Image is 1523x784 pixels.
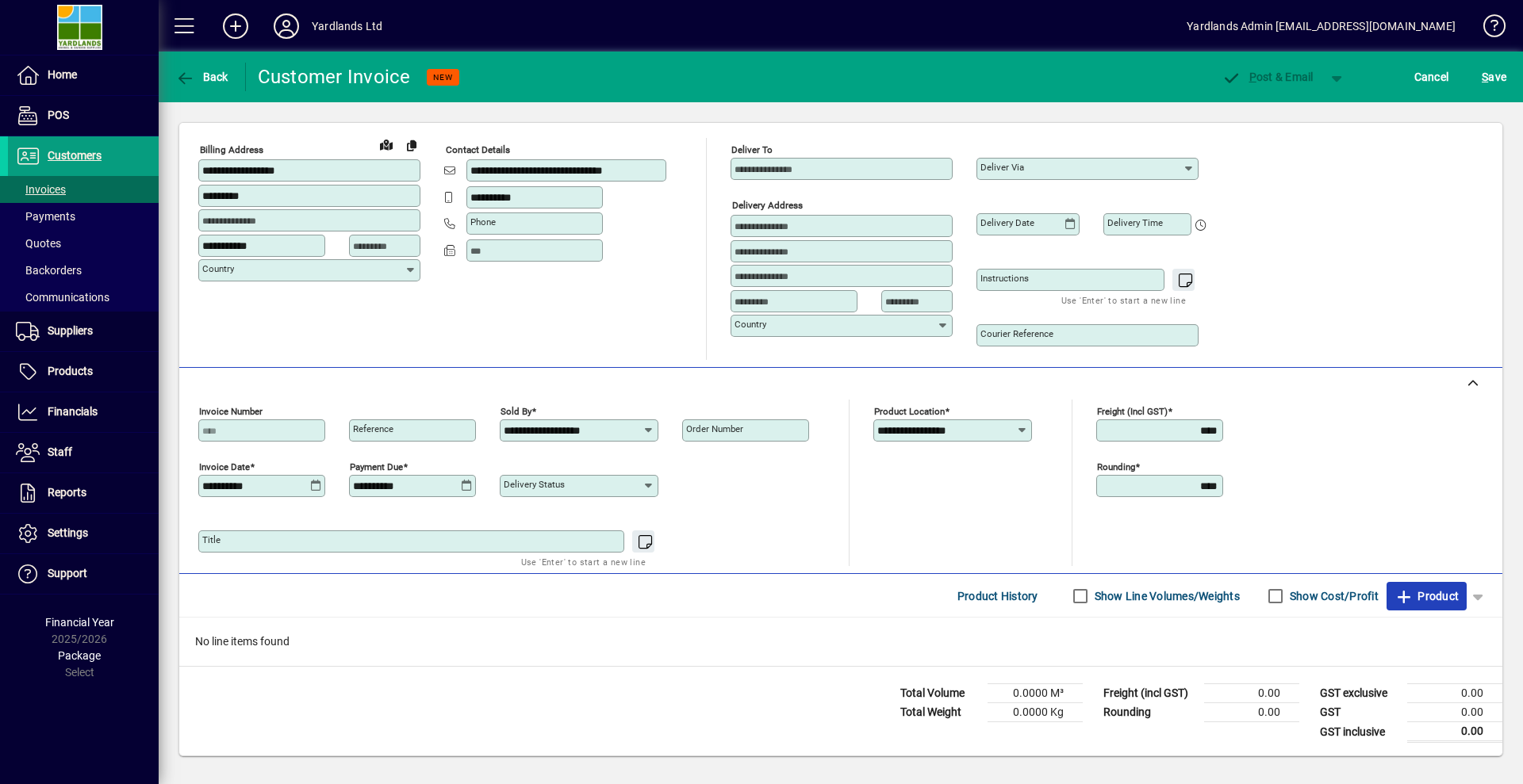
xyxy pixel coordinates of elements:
[48,526,88,539] span: Settings
[874,406,945,417] mat-label: Product location
[399,132,424,158] button: Copy to Delivery address
[521,553,646,571] mat-hint: Use 'Enter' to start a new line
[48,109,69,121] span: POS
[1249,71,1256,83] span: P
[686,423,743,434] mat-label: Order number
[1394,583,1459,609] span: Product
[261,12,312,40] button: Profile
[199,406,263,417] mat-label: Invoice number
[8,473,159,513] a: Reports
[988,684,1083,703] td: 0.0000 M³
[350,461,403,472] mat-label: Payment due
[175,71,228,83] span: Back
[1097,406,1168,417] mat-label: Freight (incl GST)
[1204,703,1299,722] td: 0.00
[1061,291,1186,309] mat-hint: Use 'Enter' to start a new line
[1095,703,1204,722] td: Rounding
[1387,582,1467,610] button: Product
[8,554,159,594] a: Support
[8,230,159,257] a: Quotes
[58,649,101,662] span: Package
[980,328,1053,339] mat-label: Courier Reference
[202,534,221,545] mat-label: Title
[980,273,1029,284] mat-label: Instructions
[199,461,250,472] mat-label: Invoice date
[171,63,232,91] button: Back
[1214,63,1322,91] button: Post & Email
[433,72,453,82] span: NEW
[892,684,988,703] td: Total Volume
[258,64,411,90] div: Customer Invoice
[1482,64,1506,90] span: ave
[1312,722,1407,742] td: GST inclusive
[470,216,496,228] mat-label: Phone
[1407,684,1502,703] td: 0.00
[202,263,234,274] mat-label: Country
[16,291,109,304] span: Communications
[8,96,159,136] a: POS
[159,63,246,91] app-page-header-button: Back
[1478,63,1510,91] button: Save
[16,183,66,196] span: Invoices
[980,217,1034,228] mat-label: Delivery date
[1312,703,1407,722] td: GST
[8,352,159,392] a: Products
[1222,71,1314,83] span: ost & Email
[980,162,1024,173] mat-label: Deliver via
[1407,703,1502,722] td: 0.00
[48,486,86,499] span: Reports
[735,319,766,330] mat-label: Country
[504,479,565,490] mat-label: Delivery status
[8,284,159,311] a: Communications
[374,132,399,157] a: View on map
[210,12,261,40] button: Add
[957,583,1038,609] span: Product History
[1107,217,1163,228] mat-label: Delivery time
[951,582,1045,610] button: Product History
[48,149,102,162] span: Customers
[1187,13,1456,39] div: Yardlands Admin [EMAIL_ADDRESS][DOMAIN_NAME]
[1091,588,1240,604] label: Show Line Volumes/Weights
[8,55,159,95] a: Home
[312,13,382,39] div: Yardlands Ltd
[8,203,159,230] a: Payments
[8,514,159,553] a: Settings
[1204,684,1299,703] td: 0.00
[48,365,93,377] span: Products
[16,264,82,277] span: Backorders
[8,312,159,351] a: Suppliers
[8,433,159,472] a: Staff
[1414,64,1449,90] span: Cancel
[8,392,159,432] a: Financials
[48,446,72,458] span: Staff
[8,257,159,284] a: Backorders
[16,210,75,223] span: Payments
[1482,71,1488,83] span: S
[45,616,114,629] span: Financial Year
[353,423,393,434] mat-label: Reference
[1312,684,1407,703] td: GST exclusive
[1095,684,1204,703] td: Freight (incl GST)
[988,703,1083,722] td: 0.0000 Kg
[48,68,77,81] span: Home
[1410,63,1453,91] button: Cancel
[731,144,773,155] mat-label: Deliver To
[1407,722,1502,742] td: 0.00
[892,703,988,722] td: Total Weight
[48,567,87,579] span: Support
[1097,461,1135,472] mat-label: Rounding
[16,237,61,250] span: Quotes
[1287,588,1379,604] label: Show Cost/Profit
[48,405,98,418] span: Financials
[179,618,1502,666] div: No line items found
[48,324,93,337] span: Suppliers
[1471,3,1503,55] a: Knowledge Base
[501,406,531,417] mat-label: Sold by
[8,176,159,203] a: Invoices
